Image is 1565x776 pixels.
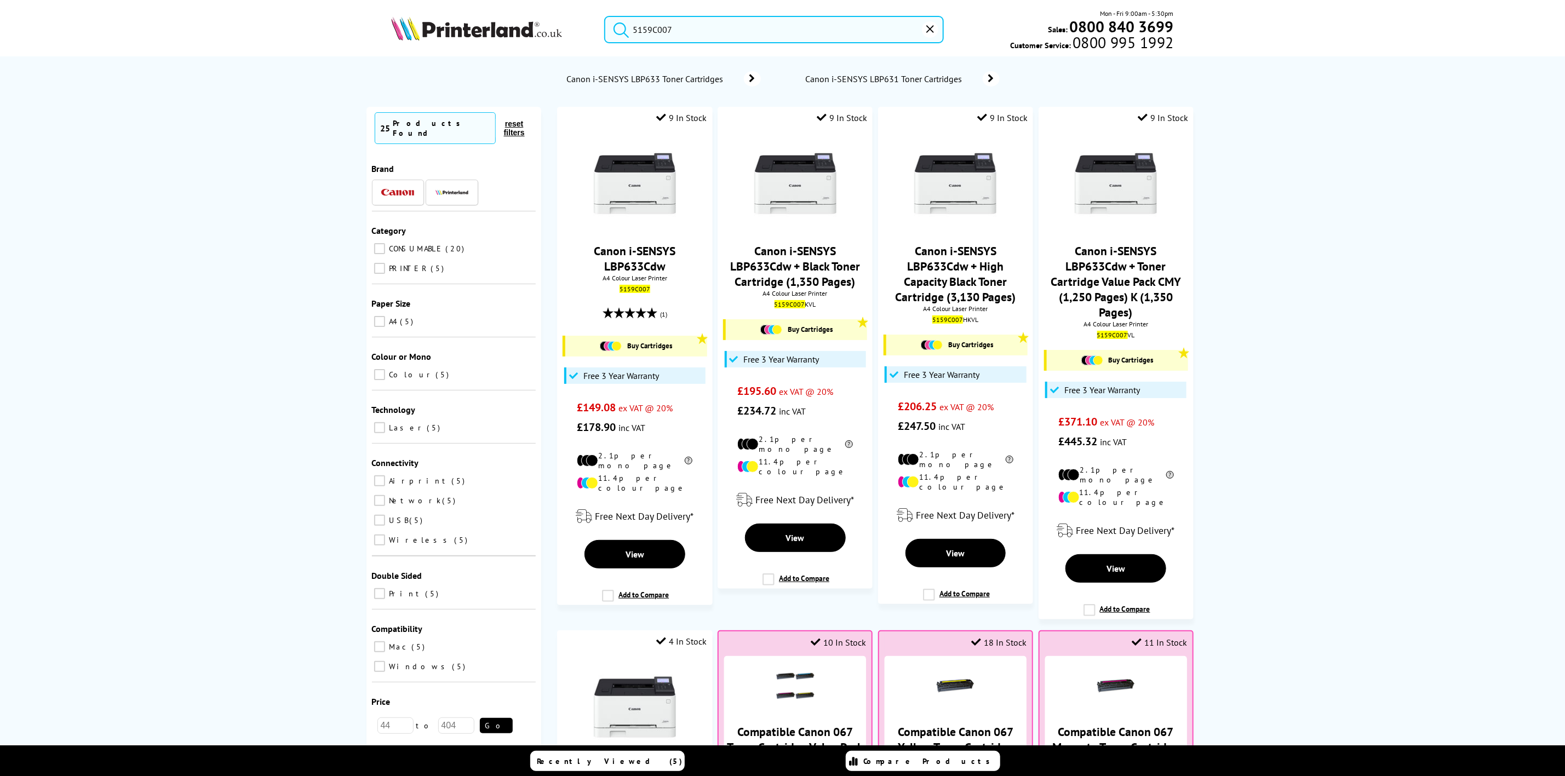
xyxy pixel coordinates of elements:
[775,300,805,308] mark: 5159C007
[1058,415,1097,429] span: £371.10
[372,225,406,236] span: Category
[1058,434,1097,449] span: £445.32
[1010,37,1173,50] span: Customer Service:
[387,476,451,486] span: Airprint
[374,369,385,380] input: Colour 5
[594,142,676,225] img: Canon-LBP633Cdw-Front-Small.jpg
[657,112,707,123] div: 9 In Stock
[446,244,467,254] span: 20
[381,123,391,134] span: 25
[537,756,683,766] span: Recently Viewed (5)
[1064,384,1140,395] span: Free 3 Year Warranty
[374,316,385,327] input: A4 5
[387,317,399,326] span: A4
[571,341,701,351] a: Buy Cartridges
[374,661,385,672] input: Windows 5
[372,696,391,707] span: Price
[594,666,676,748] img: Canon-LBP633Cdw-Front-Small.jpg
[1044,515,1188,546] div: modal_delivery
[1052,724,1179,770] a: Compatible Canon 067 Magenta Toner Cartridge (1,250 Pages)
[1132,637,1187,648] div: 11 In Stock
[1097,667,1135,705] img: K15106ZA-small.gif
[626,549,644,560] span: View
[452,476,468,486] span: 5
[435,189,468,195] img: Printerland
[374,534,385,545] input: Wireless 5
[577,451,692,470] li: 2.1p per mono page
[948,340,993,349] span: Buy Cartridges
[427,423,443,433] span: 5
[898,724,1013,770] a: Compatible Canon 067 Yellow Toner Cartridge (1,250 Pages)
[805,73,966,84] span: Canon i-SENSYS LBP631 Toner Cartridges
[788,325,833,334] span: Buy Cartridges
[387,535,454,545] span: Wireless
[779,406,806,417] span: inc VAT
[387,244,445,254] span: CONSUMABLE
[1076,524,1175,537] span: Free Next Day Delivery*
[374,641,385,652] input: Mac 5
[391,16,591,43] a: Printerland Logo
[1075,142,1157,225] img: Canon-LBP633Cdw-Front-Small.jpg
[946,548,965,559] span: View
[372,404,416,415] span: Technology
[884,304,1028,313] span: A4 Colour Laser Printer
[563,274,707,282] span: A4 Colour Laser Printer
[372,298,411,309] span: Paper Size
[391,16,562,41] img: Printerland Logo
[1051,243,1181,320] a: Canon i-SENSYS LBP633Cdw + Toner Cartridge Value Pack CMY (1,250 Pages) K (1,350 Pages)
[438,717,474,734] input: 404
[496,119,533,137] button: reset filters
[779,386,833,397] span: ex VAT @ 20%
[737,384,776,398] span: £195.60
[618,422,645,433] span: inc VAT
[374,243,385,254] input: CONSUMABLE 20
[916,509,1014,521] span: Free Next Day Delivery*
[1048,24,1068,35] span: Sales:
[1068,21,1174,32] a: 0800 840 3699
[786,532,805,543] span: View
[620,285,650,293] mark: 5159C007
[604,16,943,43] input: Search product
[776,667,815,705] img: canon-067-compat-bundle-small.png
[374,588,385,599] input: Print 5
[884,500,1028,531] div: modal_delivery
[452,662,468,671] span: 5
[387,662,451,671] span: Windows
[374,475,385,486] input: Airprint 5
[627,341,672,350] span: Buy Cartridges
[1071,37,1173,48] span: 0800 995 1992
[763,573,829,594] label: Add to Compare
[577,473,692,493] li: 11.4p per colour page
[895,243,1016,304] a: Canon i-SENSYS LBP633Cdw + High Capacity Black Toner Cartridge (3,130 Pages)
[602,590,669,611] label: Add to Compare
[1100,417,1154,428] span: ex VAT @ 20%
[730,243,860,289] a: Canon i-SENSYS LBP633Cdw + Black Toner Cartridge (1,350 Pages)
[374,263,385,274] input: PRINTER 5
[563,501,707,532] div: modal_delivery
[577,420,616,434] span: £178.90
[387,423,426,433] span: Laser
[1138,112,1188,123] div: 9 In Stock
[372,163,394,174] span: Brand
[577,400,616,415] span: £149.08
[400,317,416,326] span: 5
[1100,8,1174,19] span: Mon - Fri 9:00am - 5:30pm
[1100,436,1127,447] span: inc VAT
[737,404,776,418] span: £234.72
[387,263,430,273] span: PRINTER
[846,751,1000,771] a: Compare Products
[1065,554,1166,583] a: View
[745,524,846,552] a: View
[1084,604,1150,625] label: Add to Compare
[372,351,432,362] span: Colour or Mono
[914,142,996,225] img: Canon-LBP633Cdw-Front-Small.jpg
[387,496,442,505] span: Network
[936,667,974,705] img: K15107ZA-small.gif
[754,142,836,225] img: Canon-LBP633Cdw-Front-Small.jpg
[372,570,422,581] span: Double Sided
[372,623,423,634] span: Compatibility
[381,189,414,196] img: Canon
[932,315,963,324] mark: 5159C007
[744,354,819,365] span: Free 3 Year Warranty
[1044,320,1188,328] span: A4 Colour Laser Printer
